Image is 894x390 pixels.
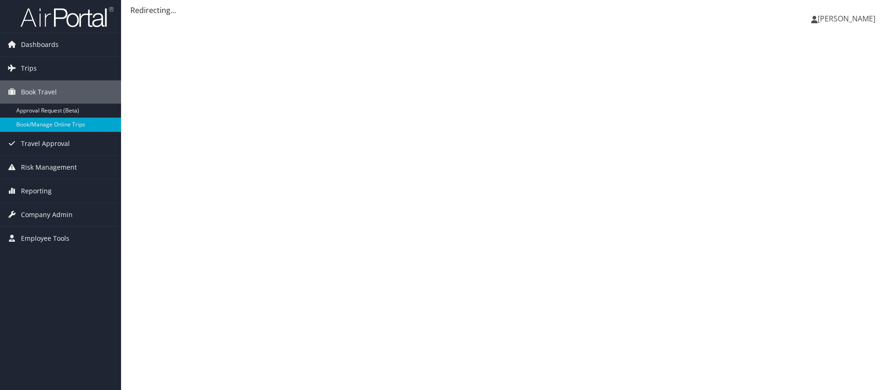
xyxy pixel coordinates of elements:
[21,132,70,155] span: Travel Approval
[21,33,59,56] span: Dashboards
[20,6,114,28] img: airportal-logo.png
[818,13,875,24] span: [PERSON_NAME]
[21,179,52,203] span: Reporting
[130,5,885,16] div: Redirecting...
[21,203,73,226] span: Company Admin
[21,156,77,179] span: Risk Management
[21,80,57,104] span: Book Travel
[21,227,69,250] span: Employee Tools
[21,57,37,80] span: Trips
[811,5,885,33] a: [PERSON_NAME]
